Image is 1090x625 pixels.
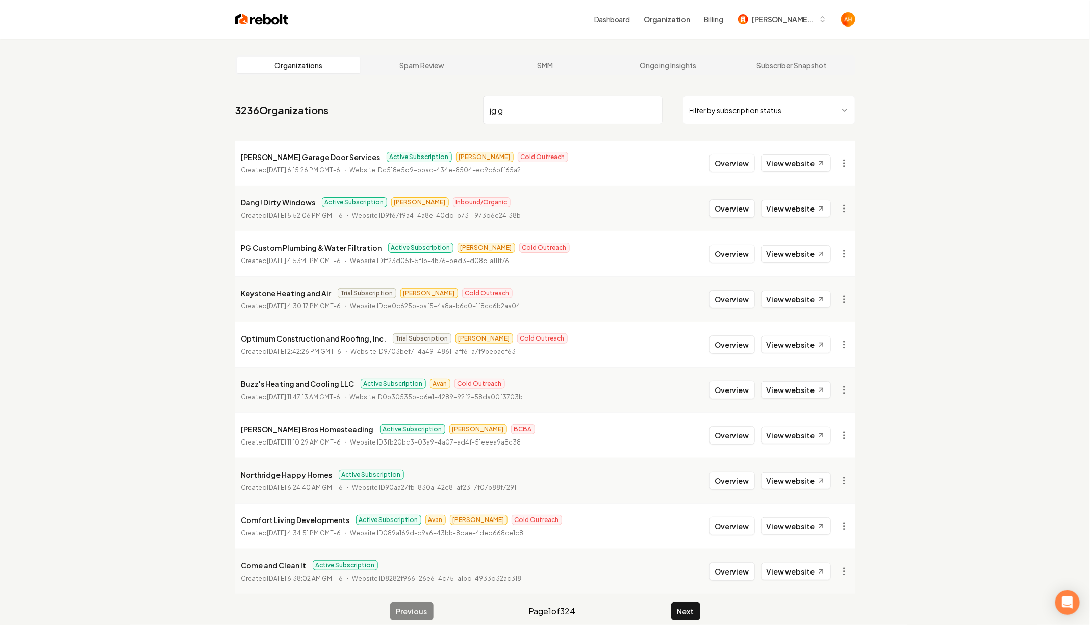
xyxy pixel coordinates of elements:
a: View website [761,154,831,172]
p: Dang! Dirty Windows [241,196,316,209]
span: Trial Subscription [393,333,451,344]
a: Organizations [237,57,361,73]
input: Search by name or ID [483,96,663,124]
button: Overview [709,381,755,399]
time: [DATE] 6:38:02 AM GMT-6 [267,575,343,582]
p: Website ID c518e5d9-bbac-434e-8504-ec9c6bff65a2 [350,165,521,175]
time: [DATE] 6:15:26 PM GMT-6 [267,166,341,174]
a: Subscriber Snapshot [730,57,853,73]
p: Created [241,256,341,266]
span: Active Subscription [356,515,421,525]
p: Created [241,574,343,584]
span: Cold Outreach [462,288,513,298]
span: Active Subscription [313,560,378,570]
span: [PERSON_NAME] [450,515,508,525]
span: Active Subscription [380,424,445,434]
button: Overview [709,290,755,308]
p: Optimum Construction and Roofing, Inc. [241,332,387,345]
a: View website [761,517,831,535]
p: Created [241,347,342,357]
time: [DATE] 5:52:06 PM GMT-6 [267,212,343,219]
p: Website ID 90aa27fb-830a-42c8-af23-7f07b88f7291 [352,483,517,493]
p: Website ID 9f67f9a4-4a8e-40dd-b731-973d6c24138b [352,211,521,221]
p: Comfort Living Developments [241,514,350,526]
button: Overview [709,562,755,581]
a: View website [761,291,831,308]
p: Created [241,211,343,221]
span: [PERSON_NAME] [400,288,458,298]
span: Avan [430,379,450,389]
a: View website [761,200,831,217]
p: Website ID 3fb20bc3-03a9-4a07-ad4f-51eeea9a8c38 [350,437,521,448]
span: [PERSON_NAME] [456,152,514,162]
button: Organization [638,10,696,29]
button: Overview [709,154,755,172]
p: [PERSON_NAME] Garage Door Services [241,151,381,163]
span: Active Subscription [339,470,404,480]
time: [DATE] 11:47:13 AM GMT-6 [267,393,341,401]
a: View website [761,381,831,399]
img: Berg Custom Builds [738,14,748,24]
button: Overview [709,245,755,263]
p: Website ID 0b30535b-d6e1-4289-92f2-58da00f3703b [350,392,523,402]
p: Keystone Heating and Air [241,287,332,299]
time: [DATE] 4:30:17 PM GMT-6 [267,302,341,310]
p: Buzz's Heating and Cooling LLC [241,378,354,390]
p: Northridge Happy Homes [241,468,333,481]
p: Website ID 089a169d-c9a6-43bb-8dae-4ded668ce1c8 [350,528,524,538]
time: [DATE] 4:34:51 PM GMT-6 [267,529,341,537]
p: [PERSON_NAME] Bros Homesteading [241,423,374,435]
span: [PERSON_NAME] [455,333,513,344]
p: Website ID de0c625b-baf5-4a8a-b6c0-1f8cc6b2aa04 [350,301,521,311]
a: View website [761,427,831,444]
span: Avan [425,515,446,525]
span: [PERSON_NAME] [458,243,515,253]
span: Active Subscription [387,152,452,162]
a: View website [761,245,831,263]
p: Created [241,528,341,538]
span: [PERSON_NAME] [449,424,507,434]
p: Created [241,437,341,448]
p: Website ID 8282f966-26e6-4c75-a1bd-4933d32ac318 [352,574,522,584]
img: Rebolt Logo [235,12,289,27]
a: Ongoing Insights [606,57,730,73]
p: Website ID ff23d05f-5f1b-4b76-bed3-d08d1a111f76 [350,256,510,266]
time: [DATE] 2:42:26 PM GMT-6 [267,348,342,355]
time: [DATE] 6:24:40 AM GMT-6 [267,484,343,491]
a: 3236Organizations [235,103,329,117]
button: Overview [709,472,755,490]
p: Created [241,483,343,493]
a: SMM [484,57,607,73]
span: Inbound/Organic [453,197,511,207]
time: [DATE] 11:10:29 AM GMT-6 [267,438,341,446]
span: Cold Outreach [519,243,570,253]
button: Overview [709,199,755,218]
p: Come and Clean It [241,559,307,571]
span: Active Subscription [361,379,426,389]
span: [PERSON_NAME] Custom Builds [752,14,815,25]
div: Open Intercom Messenger [1055,590,1080,615]
span: Cold Outreach [518,152,568,162]
button: Open user button [841,12,855,27]
a: View website [761,472,831,489]
button: Overview [709,517,755,535]
span: Cold Outreach [512,515,562,525]
p: Created [241,392,341,402]
span: Trial Subscription [338,288,396,298]
button: Billing [704,14,724,24]
p: PG Custom Plumbing & Water Filtration [241,242,382,254]
p: Created [241,301,341,311]
span: Active Subscription [322,197,387,207]
span: Cold Outreach [454,379,505,389]
button: Overview [709,335,755,354]
a: View website [761,563,831,580]
span: BCBA [511,424,535,434]
span: [PERSON_NAME] [391,197,449,207]
span: Cold Outreach [517,333,568,344]
button: Overview [709,426,755,445]
a: View website [761,336,831,353]
a: Dashboard [594,14,630,24]
time: [DATE] 4:53:41 PM GMT-6 [267,257,341,265]
span: Active Subscription [388,243,453,253]
p: Website ID 9703bef7-4a49-4861-aff6-a7f9bebaef63 [351,347,516,357]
